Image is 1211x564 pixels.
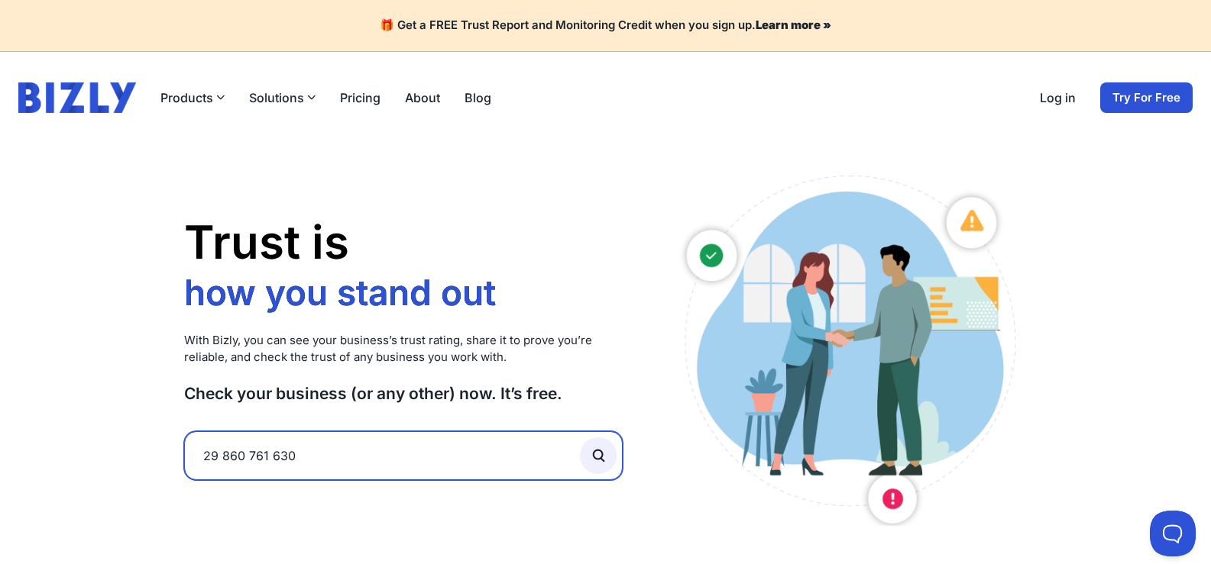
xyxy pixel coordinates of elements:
[340,89,380,107] a: Pricing
[465,89,491,107] a: Blog
[184,332,623,366] p: With Bizly, you can see your business’s trust rating, share it to prove you’re reliable, and chec...
[184,431,623,480] input: Search by Name, ABN or ACN
[249,89,316,107] button: Solutions
[405,89,440,107] a: About
[1100,82,1193,113] a: Try For Free
[184,383,623,404] h3: Check your business (or any other) now. It’s free.
[1150,511,1196,556] iframe: Toggle Customer Support
[756,18,831,32] a: Learn more »
[18,18,1193,33] h4: 🎁 Get a FREE Trust Report and Monitoring Credit when you sign up.
[184,271,504,315] li: how you stand out
[184,214,349,269] span: Trust is
[160,89,225,107] button: Products
[669,168,1027,526] img: Australian small business owners illustration
[1040,89,1076,107] a: Log in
